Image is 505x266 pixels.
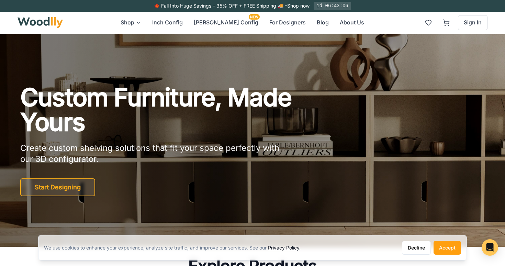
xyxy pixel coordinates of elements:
[340,18,364,27] button: About Us
[249,14,260,20] span: NEW
[154,3,287,9] span: 🍁 Fall Into Huge Savings – 35% OFF + FREE Shipping 🚚 –
[287,3,310,9] a: Shop now
[268,245,299,251] a: Privacy Policy
[152,18,183,27] button: Inch Config
[20,178,95,196] button: Start Designing
[402,241,431,255] button: Decline
[18,17,63,28] img: Woodlly
[458,15,487,30] button: Sign In
[20,143,284,165] p: Create custom shelving solutions that fit your space perfectly with our 3D configurator.
[482,239,498,256] div: Open Intercom Messenger
[194,18,258,27] button: [PERSON_NAME] ConfigNEW
[44,244,306,251] div: We use cookies to enhance your experience, analyze site traffic, and improve our services. See our .
[121,18,141,27] button: Shop
[434,241,461,255] button: Accept
[317,18,329,27] button: Blog
[20,85,328,134] h1: Custom Furniture, Made Yours
[269,18,306,27] button: For Designers
[314,2,351,10] div: 1d 06:43:06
